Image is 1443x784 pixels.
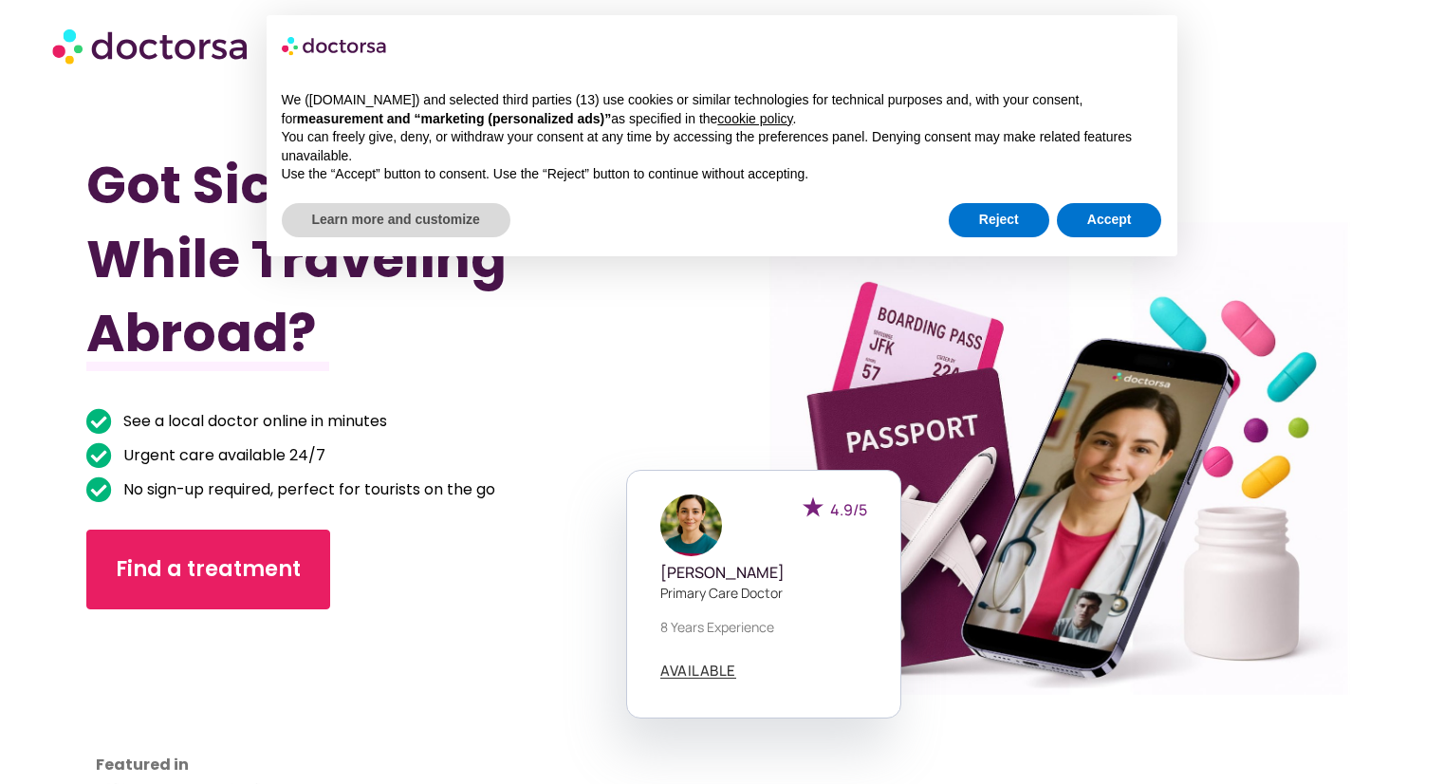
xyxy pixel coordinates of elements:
button: Learn more and customize [282,203,510,237]
span: See a local doctor online in minutes [119,408,387,435]
p: We ([DOMAIN_NAME]) and selected third parties (13) use cookies or similar technologies for techni... [282,91,1162,128]
span: Find a treatment [116,554,301,585]
p: You can freely give, deny, or withdraw your consent at any time by accessing the preferences pane... [282,128,1162,165]
strong: Featured in [96,754,189,775]
a: cookie policy [717,111,792,126]
button: Reject [949,203,1049,237]
span: 4.9/5 [830,499,867,520]
h1: Got Sick While Traveling Abroad? [86,148,626,370]
span: No sign-up required, perfect for tourists on the go [119,476,495,503]
p: Use the “Accept” button to consent. Use the “Reject” button to continue without accepting. [282,165,1162,184]
a: AVAILABLE [660,663,736,679]
h5: [PERSON_NAME] [660,564,867,582]
button: Accept [1057,203,1162,237]
p: Primary care doctor [660,583,867,603]
a: Find a treatment [86,530,330,609]
img: logo [282,30,388,61]
span: Urgent care available 24/7 [119,442,325,469]
span: AVAILABLE [660,663,736,678]
p: 8 years experience [660,617,867,637]
iframe: Customer reviews powered by Trustpilot [96,638,267,780]
strong: measurement and “marketing (personalized ads)” [297,111,611,126]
